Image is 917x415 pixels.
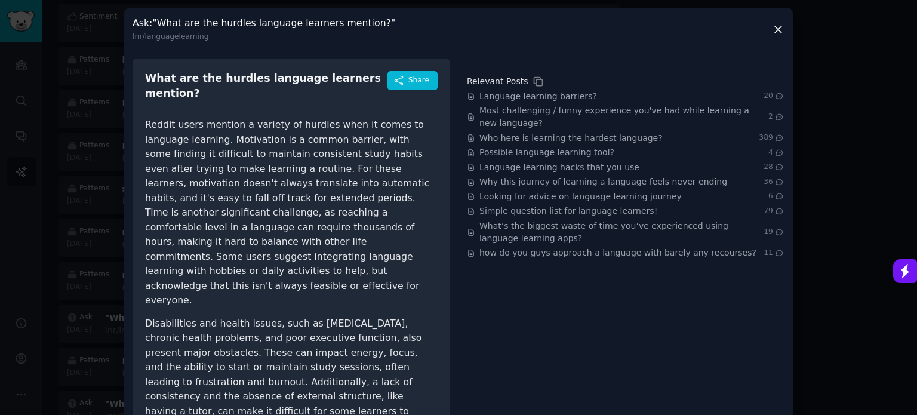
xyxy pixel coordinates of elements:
a: Most challenging / funny experience you've had while learning a new language? [479,104,768,130]
a: how do you guys approach a language with barely any recourses? [479,247,756,259]
a: Simple question list for language learners! [479,205,657,217]
div: What are the hurdles language learners mention? [145,71,387,100]
a: Possible language learning tool? [479,146,614,159]
span: 19 [764,227,784,238]
button: Share [387,71,438,90]
span: 79 [764,206,784,217]
a: Who here is learning the hardest language? [479,132,663,145]
span: 20 [764,91,784,102]
span: 4 [768,147,784,158]
a: Language learning hacks that you use [479,161,639,174]
span: 28 [764,162,784,173]
p: Reddit users mention a variety of hurdles when it comes to language learning. Motivation is a com... [145,118,438,308]
div: In r/languagelearning [133,32,395,42]
span: 36 [764,177,784,187]
a: Looking for advice on language learning journey [479,190,682,203]
div: Relevant Posts [467,75,528,88]
span: 11 [764,248,784,259]
span: 2 [768,112,784,122]
span: Share [408,75,429,86]
a: Why this journey of learning a language feels never ending [479,176,727,188]
span: 6 [768,191,784,202]
span: 389 [759,133,784,143]
h3: Ask : "What are the hurdles language learners mention?" [133,17,395,42]
a: Language learning barriers? [479,90,597,103]
a: What’s the biggest waste of time you’ve experienced using language learning apps? [479,220,764,245]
